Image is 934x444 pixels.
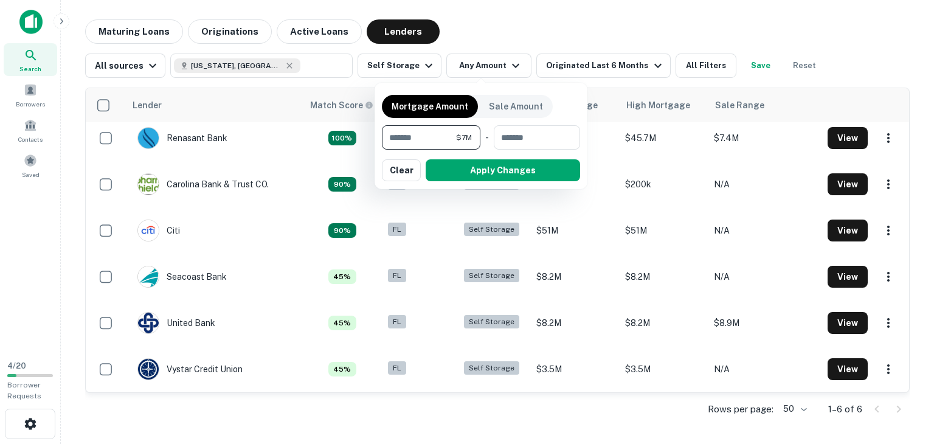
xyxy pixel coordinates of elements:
iframe: Chat Widget [873,347,934,405]
button: Clear [382,159,421,181]
button: Apply Changes [426,159,580,181]
span: $7M [456,132,472,143]
p: Mortgage Amount [392,100,468,113]
p: Sale Amount [489,100,543,113]
div: - [485,125,489,150]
